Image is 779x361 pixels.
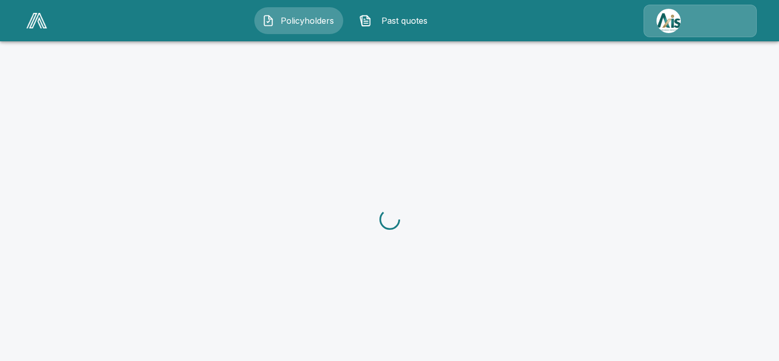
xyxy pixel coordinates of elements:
[359,14,372,27] img: Past quotes Icon
[656,9,681,33] img: Agency Icon
[279,14,335,27] span: Policyholders
[254,7,343,34] button: Policyholders IconPolicyholders
[644,5,757,37] a: Agency Icon
[262,14,274,27] img: Policyholders Icon
[352,7,440,34] button: Past quotes IconPast quotes
[376,14,433,27] span: Past quotes
[26,13,47,28] img: AA Logo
